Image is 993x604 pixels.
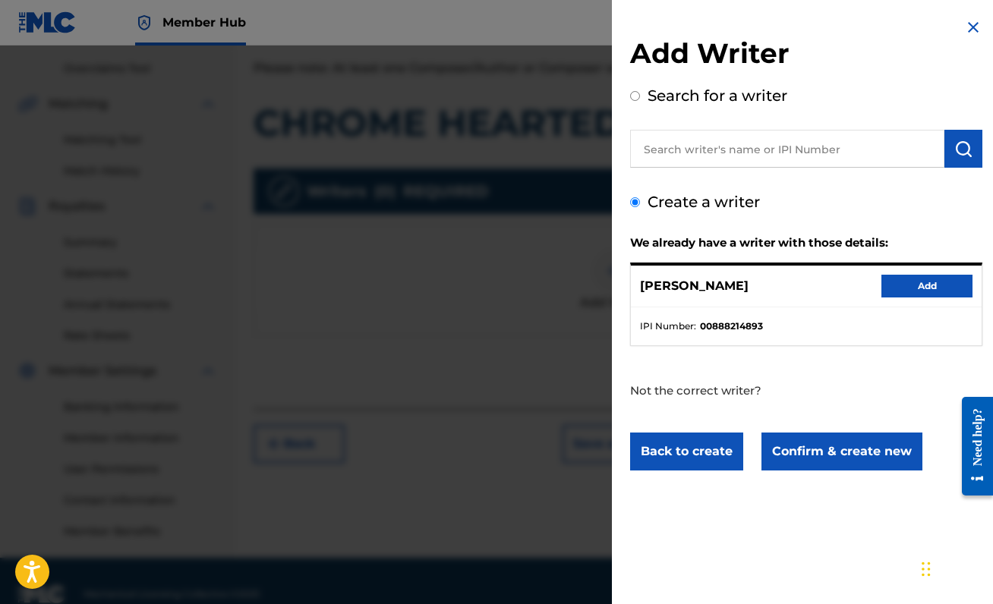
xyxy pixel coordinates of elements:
[648,87,787,105] label: Search for a writer
[954,140,973,158] img: Search Works
[630,130,944,168] input: Search writer's name or IPI Number
[630,346,896,418] p: Not the correct writer?
[922,546,931,592] div: Drag
[700,319,763,333] strong: 00888214893
[640,277,749,295] p: [PERSON_NAME]
[630,433,743,470] button: Back to create
[648,193,760,211] label: Create a writer
[630,236,982,255] h2: We already have a writer with those details:
[18,11,77,33] img: MLC Logo
[135,14,153,32] img: Top Rightsholder
[917,531,993,604] iframe: Chat Widget
[630,36,982,75] h2: Add Writer
[950,385,993,507] iframe: Resource Center
[881,275,973,297] button: Add
[761,433,922,470] button: Confirm & create new
[640,319,696,333] span: IPI Number :
[162,14,246,31] span: Member Hub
